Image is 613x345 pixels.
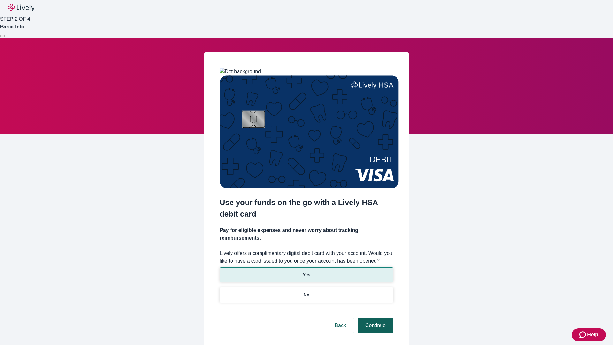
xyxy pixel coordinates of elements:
[579,331,587,339] svg: Zendesk support icon
[220,75,399,188] img: Debit card
[220,267,393,282] button: Yes
[220,68,261,75] img: Dot background
[8,4,34,11] img: Lively
[303,272,310,278] p: Yes
[358,318,393,333] button: Continue
[304,292,310,298] p: No
[327,318,354,333] button: Back
[220,197,393,220] h2: Use your funds on the go with a Lively HSA debit card
[220,249,393,265] label: Lively offers a complimentary digital debit card with your account. Would you like to have a card...
[572,328,606,341] button: Zendesk support iconHelp
[220,287,393,303] button: No
[587,331,598,339] span: Help
[220,226,393,242] h4: Pay for eligible expenses and never worry about tracking reimbursements.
